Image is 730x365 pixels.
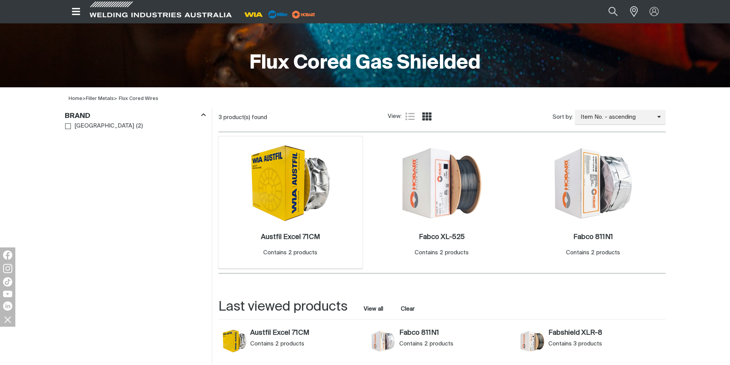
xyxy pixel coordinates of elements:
a: Austfil Excel 71CM [250,329,363,337]
article: Austfil Excel 71CM (Austfil Excel 71CM) [218,327,367,361]
h3: Brand [65,112,90,121]
section: Product list controls [218,108,666,127]
h2: Fabco 811N1 [573,234,613,241]
span: product(s) found [223,115,267,120]
span: ( 2 ) [136,122,143,131]
h1: Flux Cored Gas Shielded [249,51,481,76]
img: Austfil Excel 71CM [222,329,247,353]
a: Austfil Excel 71CM [261,233,320,242]
span: View: [388,112,402,121]
ul: Brand [65,121,205,131]
a: Fabco 811N1 [573,233,613,242]
a: Fabshield XLR-8 [548,329,661,337]
div: Contains 3 products [548,340,661,348]
article: Fabco 811N1 (Fabco 811N1) [367,327,516,361]
h2: Last viewed products [218,298,348,316]
div: Contains 2 products [250,340,363,348]
input: Product name or item number... [590,3,626,20]
a: List view [405,112,415,121]
img: Instagram [3,264,12,273]
img: LinkedIn [3,301,12,311]
article: Fabshield XLR-8 (Fabshield XLR-8) [516,327,665,361]
img: Austfil Excel 71CM [249,144,331,223]
span: > [86,96,117,101]
a: Fabco XL-525 [419,233,465,242]
button: Clear all last viewed products [399,304,417,314]
a: [GEOGRAPHIC_DATA] [65,121,135,131]
a: Home [69,96,82,101]
span: Item No. - ascending [575,113,657,122]
img: TikTok [3,277,12,286]
img: hide socials [1,313,14,326]
h2: Fabco XL-525 [419,234,465,241]
div: 3 [218,114,388,121]
img: Fabshield XLR-8 [520,329,545,354]
img: Fabco 811N1 [552,146,634,220]
span: > [82,96,86,101]
a: miller [290,11,318,17]
div: Contains 2 products [566,249,620,257]
div: Brand [65,110,206,121]
button: Search products [600,3,626,20]
img: Facebook [3,250,12,260]
div: Contains 2 products [399,340,512,348]
h2: Austfil Excel 71CM [261,234,320,241]
img: YouTube [3,291,12,297]
span: [GEOGRAPHIC_DATA] [74,122,134,131]
a: Filler Metals [86,96,114,101]
a: Flux Cored Wires [119,96,158,101]
a: Fabco 811N1 [399,329,512,337]
img: miller [290,9,318,20]
div: Contains 2 products [263,249,317,257]
a: View all last viewed products [364,305,383,313]
img: Fabco XL-525 [401,142,483,224]
span: Sort by: [553,113,573,122]
div: Contains 2 products [415,249,469,257]
img: Fabco 811N1 [371,330,395,352]
aside: Filters [65,108,206,132]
